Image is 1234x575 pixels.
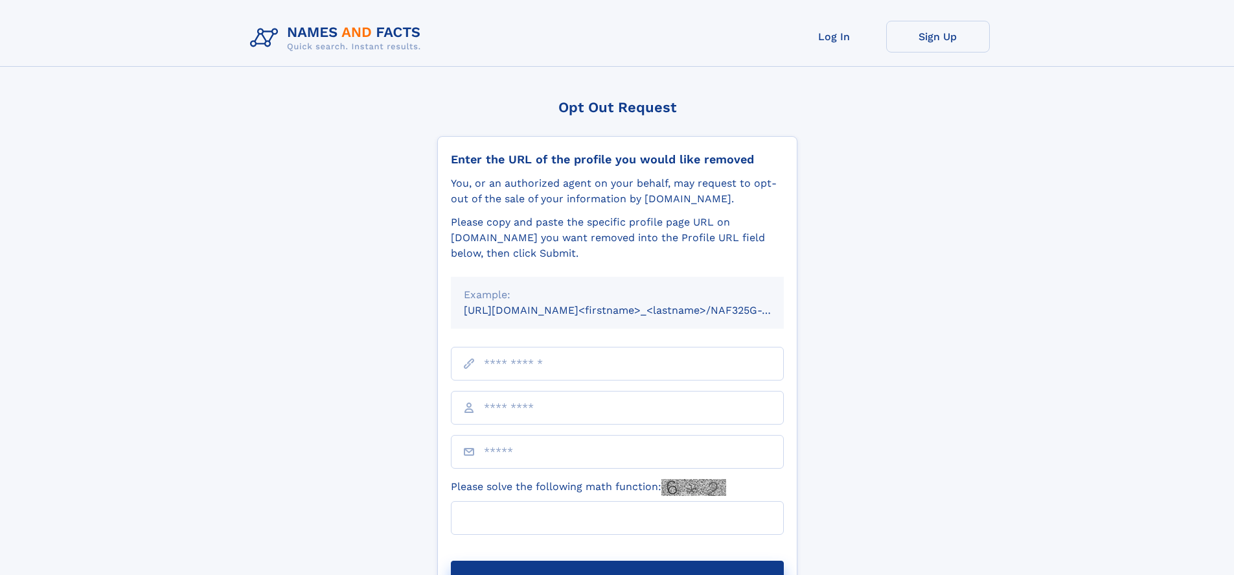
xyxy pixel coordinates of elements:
[451,152,784,167] div: Enter the URL of the profile you would like removed
[451,479,726,496] label: Please solve the following math function:
[464,287,771,303] div: Example:
[783,21,886,53] a: Log In
[451,215,784,261] div: Please copy and paste the specific profile page URL on [DOMAIN_NAME] you want removed into the Pr...
[451,176,784,207] div: You, or an authorized agent on your behalf, may request to opt-out of the sale of your informatio...
[437,99,797,115] div: Opt Out Request
[245,21,431,56] img: Logo Names and Facts
[464,304,808,316] small: [URL][DOMAIN_NAME]<firstname>_<lastname>/NAF325G-xxxxxxxx
[886,21,990,53] a: Sign Up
